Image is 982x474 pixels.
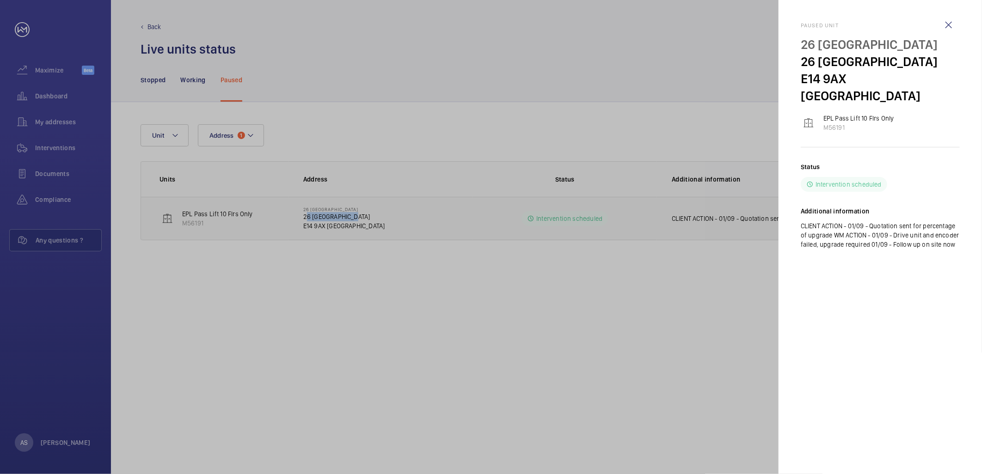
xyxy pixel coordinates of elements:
[801,53,960,70] p: 26 [GEOGRAPHIC_DATA]
[801,207,960,216] h2: Additional information
[816,180,882,189] p: Intervention scheduled
[801,162,820,171] h2: Status
[801,221,960,249] p: CLIENT ACTION - 01/09 - Quotation sent for percentage of upgrade WM ACTION - 01/09 - Drive unit a...
[803,117,814,128] img: elevator.svg
[801,22,960,29] h2: Paused unit
[801,36,960,53] p: 26 [GEOGRAPHIC_DATA]
[801,70,960,104] p: E14 9AX [GEOGRAPHIC_DATA]
[823,114,894,123] p: EPL Pass Lift 10 Flrs Only
[823,123,894,132] p: M56191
